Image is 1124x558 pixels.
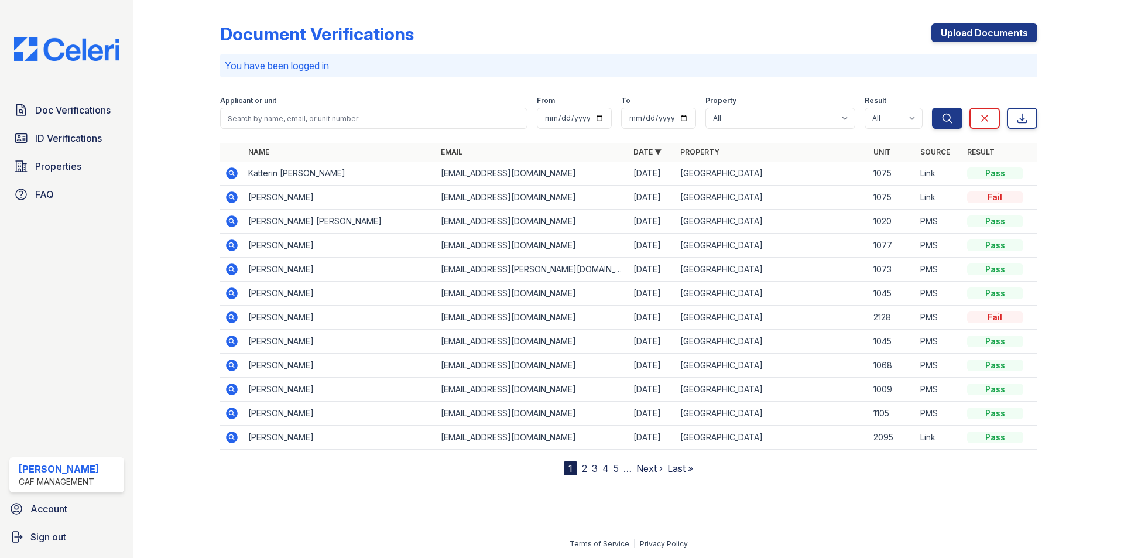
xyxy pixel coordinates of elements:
td: 1075 [869,162,916,186]
a: Next › [636,463,663,474]
td: [EMAIL_ADDRESS][DOMAIN_NAME] [436,282,629,306]
span: FAQ [35,187,54,201]
td: [DATE] [629,210,676,234]
div: Pass [967,287,1023,299]
td: [DATE] [629,162,676,186]
a: FAQ [9,183,124,206]
td: [EMAIL_ADDRESS][DOMAIN_NAME] [436,162,629,186]
a: 2 [582,463,587,474]
td: [DATE] [629,258,676,282]
div: Pass [967,360,1023,371]
div: 1 [564,461,577,475]
label: Applicant or unit [220,96,276,105]
td: PMS [916,330,962,354]
td: PMS [916,210,962,234]
td: PMS [916,258,962,282]
a: Property [680,148,719,156]
td: Link [916,426,962,450]
td: [EMAIL_ADDRESS][PERSON_NAME][DOMAIN_NAME] [436,258,629,282]
td: [GEOGRAPHIC_DATA] [676,258,868,282]
td: 1009 [869,378,916,402]
td: [PERSON_NAME] [PERSON_NAME] [244,210,436,234]
td: [GEOGRAPHIC_DATA] [676,378,868,402]
td: Link [916,186,962,210]
p: You have been logged in [225,59,1033,73]
a: Privacy Policy [640,539,688,548]
a: Unit [873,148,891,156]
span: Account [30,502,67,516]
td: [EMAIL_ADDRESS][DOMAIN_NAME] [436,426,629,450]
a: Terms of Service [570,539,629,548]
label: Result [865,96,886,105]
td: [PERSON_NAME] [244,402,436,426]
a: Email [441,148,462,156]
div: Pass [967,336,1023,347]
td: 1068 [869,354,916,378]
td: PMS [916,402,962,426]
img: CE_Logo_Blue-a8612792a0a2168367f1c8372b55b34899dd931a85d93a1a3d3e32e68fde9ad4.png [5,37,129,61]
td: [GEOGRAPHIC_DATA] [676,282,868,306]
a: Account [5,497,129,521]
td: [DATE] [629,378,676,402]
td: [GEOGRAPHIC_DATA] [676,186,868,210]
td: 1077 [869,234,916,258]
td: [EMAIL_ADDRESS][DOMAIN_NAME] [436,306,629,330]
td: 2095 [869,426,916,450]
td: [PERSON_NAME] [244,354,436,378]
td: [DATE] [629,306,676,330]
td: [PERSON_NAME] [244,378,436,402]
td: [DATE] [629,354,676,378]
td: [GEOGRAPHIC_DATA] [676,306,868,330]
td: 1045 [869,282,916,306]
td: [PERSON_NAME] [244,330,436,354]
td: Katterin [PERSON_NAME] [244,162,436,186]
label: From [537,96,555,105]
div: Pass [967,384,1023,395]
td: [PERSON_NAME] [244,306,436,330]
td: [PERSON_NAME] [244,234,436,258]
td: 2128 [869,306,916,330]
div: Pass [967,408,1023,419]
td: [EMAIL_ADDRESS][DOMAIN_NAME] [436,234,629,258]
a: Date ▼ [633,148,662,156]
a: Sign out [5,525,129,549]
td: [DATE] [629,282,676,306]
a: Source [920,148,950,156]
a: ID Verifications [9,126,124,150]
td: [DATE] [629,186,676,210]
td: [DATE] [629,402,676,426]
td: 1045 [869,330,916,354]
td: [PERSON_NAME] [244,186,436,210]
a: Properties [9,155,124,178]
a: 4 [602,463,609,474]
td: 1073 [869,258,916,282]
div: [PERSON_NAME] [19,462,99,476]
a: 3 [592,463,598,474]
td: PMS [916,306,962,330]
div: Pass [967,263,1023,275]
td: [GEOGRAPHIC_DATA] [676,162,868,186]
a: Upload Documents [931,23,1037,42]
td: PMS [916,378,962,402]
span: Doc Verifications [35,103,111,117]
span: Properties [35,159,81,173]
a: Result [967,148,995,156]
td: [EMAIL_ADDRESS][DOMAIN_NAME] [436,210,629,234]
td: [DATE] [629,330,676,354]
td: [EMAIL_ADDRESS][DOMAIN_NAME] [436,354,629,378]
div: Document Verifications [220,23,414,44]
td: [GEOGRAPHIC_DATA] [676,426,868,450]
label: Property [705,96,736,105]
a: Last » [667,463,693,474]
td: [EMAIL_ADDRESS][DOMAIN_NAME] [436,402,629,426]
td: 1075 [869,186,916,210]
td: PMS [916,282,962,306]
td: [PERSON_NAME] [244,258,436,282]
span: … [623,461,632,475]
div: Pass [967,215,1023,227]
td: [GEOGRAPHIC_DATA] [676,402,868,426]
div: Pass [967,167,1023,179]
a: 5 [614,463,619,474]
td: [GEOGRAPHIC_DATA] [676,234,868,258]
td: [GEOGRAPHIC_DATA] [676,330,868,354]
